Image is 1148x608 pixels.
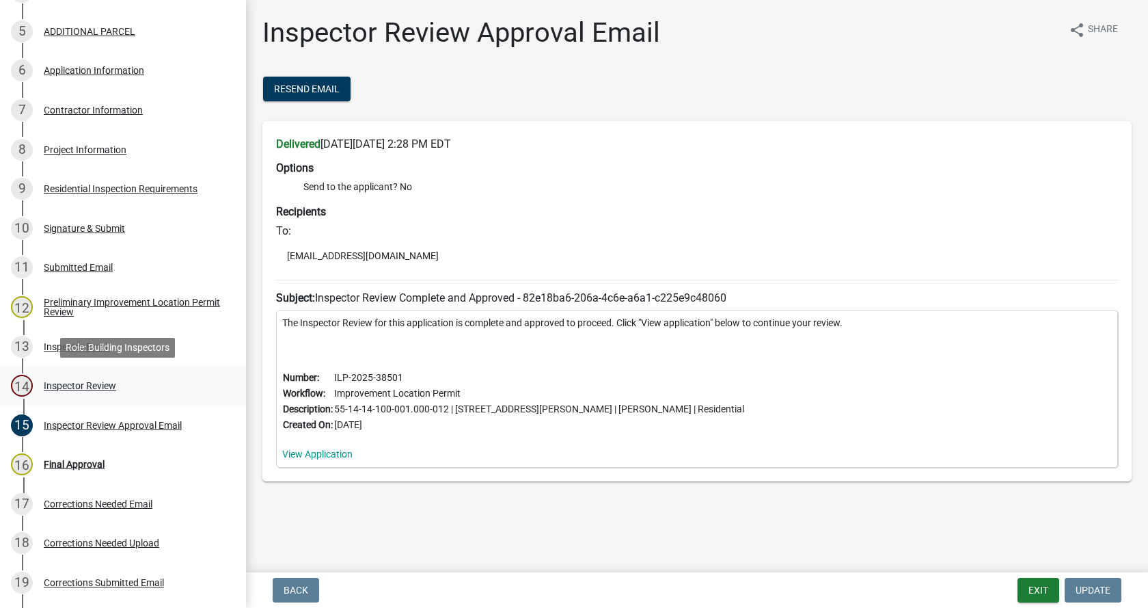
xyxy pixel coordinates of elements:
[44,224,125,233] div: Signature & Submit
[273,578,319,603] button: Back
[282,449,353,460] a: View Application
[1076,585,1110,596] span: Update
[283,404,333,414] b: Description:
[1065,578,1121,603] button: Update
[44,578,164,587] div: Corrections Submitted Email
[11,99,33,121] div: 7
[276,291,1118,304] h6: Inspector Review Complete and Approved - 82e18ba6-206a-4c6e-a6a1-c225e9c48060
[11,375,33,397] div: 14
[60,338,175,358] div: Role: Building Inspectors
[333,386,745,401] td: Improvement Location Permit
[44,27,135,36] div: ADDITIONAL PARCEL
[11,139,33,161] div: 8
[276,205,326,218] strong: Recipients
[11,178,33,200] div: 9
[11,21,33,42] div: 5
[283,388,325,399] b: Workflow:
[276,291,315,304] strong: Subject:
[263,77,351,101] button: Resend Email
[44,421,182,430] div: Inspector Review Approval Email
[44,263,113,272] div: Submitted Email
[1088,22,1118,38] span: Share
[44,145,126,155] div: Project Information
[283,372,319,383] b: Number:
[44,184,197,194] div: Residential Inspection Requirements
[1017,578,1059,603] button: Exit
[276,161,314,174] strong: Options
[44,342,109,352] div: Inspector Email
[283,419,333,430] b: Created On:
[1058,16,1129,43] button: shareShare
[274,83,340,94] span: Resend Email
[11,572,33,594] div: 19
[44,499,152,509] div: Corrections Needed Email
[11,256,33,278] div: 11
[276,224,1118,237] h6: To:
[282,316,1112,330] p: The Inspector Review for this application is complete and approved to proceed. Click "View applic...
[44,460,105,469] div: Final Approval
[1069,22,1085,38] i: share
[44,105,143,115] div: Contractor Information
[11,296,33,318] div: 12
[11,532,33,554] div: 18
[333,370,745,386] td: ILP-2025-38501
[303,180,1118,194] li: Send to the applicant? No
[44,538,159,548] div: Corrections Needed Upload
[276,137,1118,150] h6: [DATE][DATE] 2:28 PM EDT
[44,298,224,317] div: Preliminary Improvement Location Permit Review
[11,493,33,515] div: 17
[11,453,33,475] div: 16
[11,217,33,239] div: 10
[284,585,308,596] span: Back
[276,246,1118,266] li: [EMAIL_ADDRESS][DOMAIN_NAME]
[11,60,33,81] div: 6
[11,414,33,436] div: 15
[262,16,660,49] h1: Inspector Review Approval Email
[44,381,116,391] div: Inspector Review
[333,401,745,417] td: 55-14-14-100-001.000-012 | [STREET_ADDRESS][PERSON_NAME] | [PERSON_NAME] | Residential
[333,417,745,433] td: [DATE]
[44,66,144,75] div: Application Information
[276,137,320,150] strong: Delivered
[11,336,33,358] div: 13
